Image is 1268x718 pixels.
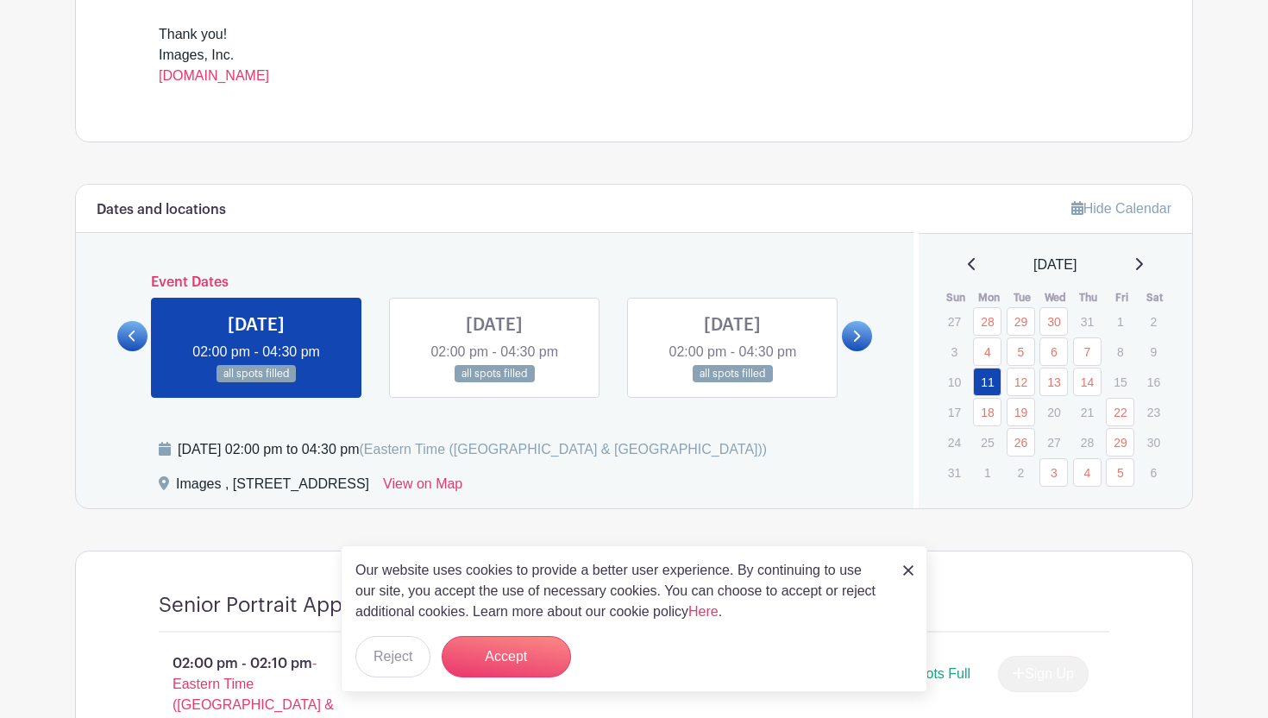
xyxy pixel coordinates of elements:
[940,338,969,365] p: 3
[973,459,1001,486] p: 1
[355,560,885,622] p: Our website uses cookies to provide a better user experience. By continuing to use our site, you ...
[1139,289,1172,306] th: Sat
[940,368,969,395] p: 10
[1007,307,1035,336] a: 29
[1073,458,1102,487] a: 4
[1139,368,1168,395] p: 16
[1039,458,1068,487] a: 3
[159,24,1109,45] div: Thank you!
[1039,307,1068,336] a: 30
[1039,429,1068,456] p: 27
[1139,399,1168,425] p: 23
[1039,289,1072,306] th: Wed
[1106,398,1134,426] a: 22
[1039,399,1068,425] p: 20
[973,307,1001,336] a: 28
[1073,337,1102,366] a: 7
[176,474,369,501] div: Images , [STREET_ADDRESS]
[359,442,767,457] span: (Eastern Time ([GEOGRAPHIC_DATA] & [GEOGRAPHIC_DATA]))
[1033,255,1077,275] span: [DATE]
[973,398,1001,426] a: 18
[1007,428,1035,457] a: 26
[973,429,1001,456] p: 25
[1006,289,1039,306] th: Tue
[442,636,571,677] button: Accept
[1106,458,1134,487] a: 5
[1073,368,1102,396] a: 14
[1039,368,1068,396] a: 13
[178,439,767,460] div: [DATE] 02:00 pm to 04:30 pm
[1073,429,1102,456] p: 28
[1106,308,1134,335] p: 1
[972,289,1006,306] th: Mon
[1073,399,1102,425] p: 21
[940,308,969,335] p: 27
[940,459,969,486] p: 31
[939,289,973,306] th: Sun
[1007,337,1035,366] a: 5
[1139,338,1168,365] p: 9
[1007,459,1035,486] p: 2
[940,429,969,456] p: 24
[909,666,970,681] span: Spots Full
[1106,338,1134,365] p: 8
[159,593,430,618] h4: Senior Portrait Appointment
[148,274,842,291] h6: Event Dates
[1106,428,1134,457] a: 29
[383,474,462,501] a: View on Map
[1073,308,1102,335] p: 31
[1007,398,1035,426] a: 19
[903,565,913,576] img: close_button-5f87c8562297e5c2d7936805f587ecaba9071eb48480494691a3f1689db116b3.svg
[97,202,226,218] h6: Dates and locations
[1139,308,1168,335] p: 2
[1072,289,1106,306] th: Thu
[1039,337,1068,366] a: 6
[1007,368,1035,396] a: 12
[940,399,969,425] p: 17
[688,604,719,619] a: Here
[159,68,269,83] a: [DOMAIN_NAME]
[1105,289,1139,306] th: Fri
[973,368,1001,396] a: 11
[159,45,1109,86] div: Images, Inc.
[1139,459,1168,486] p: 6
[1071,201,1171,216] a: Hide Calendar
[1139,429,1168,456] p: 30
[1106,368,1134,395] p: 15
[973,337,1001,366] a: 4
[355,636,430,677] button: Reject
